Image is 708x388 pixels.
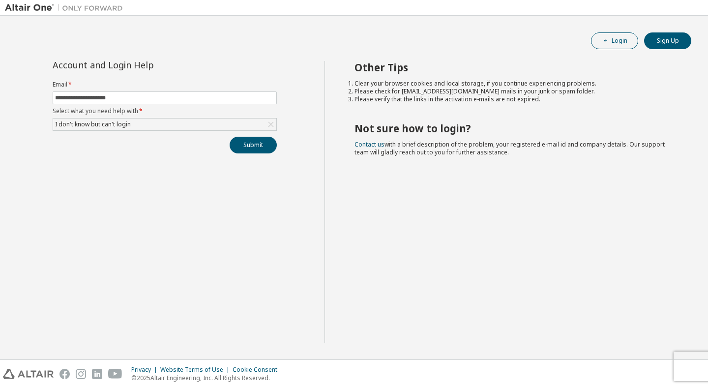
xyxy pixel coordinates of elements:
img: altair_logo.svg [3,369,54,379]
p: © 2025 Altair Engineering, Inc. All Rights Reserved. [131,374,283,382]
div: I don't know but can't login [53,119,276,130]
div: Privacy [131,366,160,374]
button: Sign Up [644,32,691,49]
button: Submit [230,137,277,153]
h2: Other Tips [354,61,674,74]
li: Please check for [EMAIL_ADDRESS][DOMAIN_NAME] mails in your junk or spam folder. [354,88,674,95]
div: Account and Login Help [53,61,232,69]
button: Login [591,32,638,49]
label: Select what you need help with [53,107,277,115]
img: Altair One [5,3,128,13]
img: facebook.svg [59,369,70,379]
div: I don't know but can't login [54,119,132,130]
li: Clear your browser cookies and local storage, if you continue experiencing problems. [354,80,674,88]
label: Email [53,81,277,89]
h2: Not sure how to login? [354,122,674,135]
a: Contact us [354,140,384,149]
img: instagram.svg [76,369,86,379]
span: with a brief description of the problem, your registered e-mail id and company details. Our suppo... [354,140,665,156]
div: Website Terms of Use [160,366,233,374]
div: Cookie Consent [233,366,283,374]
img: linkedin.svg [92,369,102,379]
li: Please verify that the links in the activation e-mails are not expired. [354,95,674,103]
img: youtube.svg [108,369,122,379]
